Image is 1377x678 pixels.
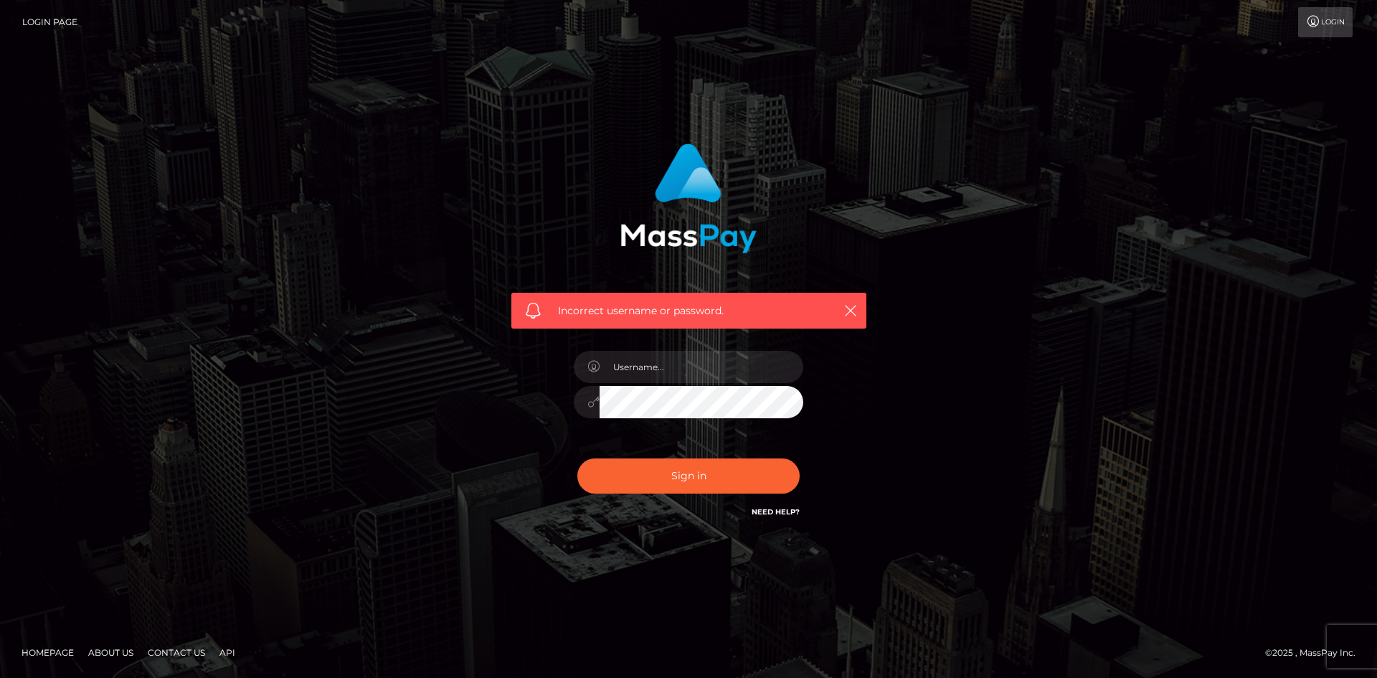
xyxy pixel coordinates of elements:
[1298,7,1353,37] a: Login
[752,507,800,517] a: Need Help?
[1265,645,1366,661] div: © 2025 , MassPay Inc.
[22,7,77,37] a: Login Page
[142,641,211,664] a: Contact Us
[558,303,820,319] span: Incorrect username or password.
[620,143,757,253] img: MassPay Login
[16,641,80,664] a: Homepage
[577,458,800,494] button: Sign in
[214,641,241,664] a: API
[600,351,803,383] input: Username...
[82,641,139,664] a: About Us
